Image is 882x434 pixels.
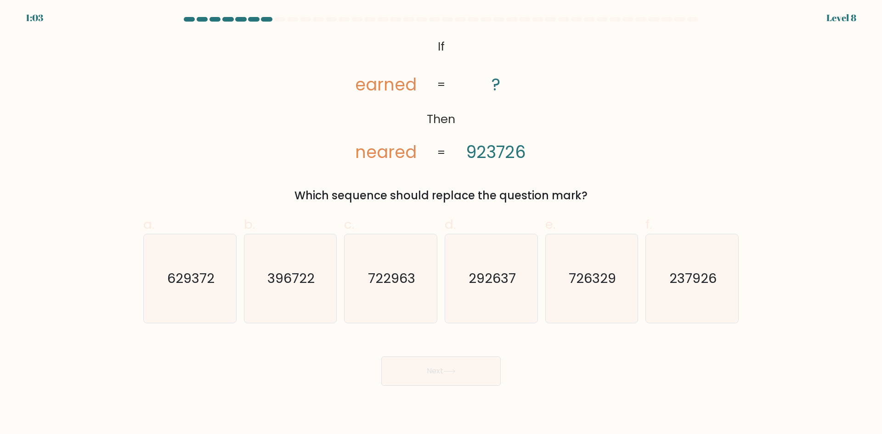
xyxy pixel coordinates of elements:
tspan: = [437,144,446,161]
span: d. [445,215,456,233]
tspan: 923726 [466,140,526,164]
div: Level 8 [826,11,856,25]
text: 292637 [469,269,516,287]
span: c. [344,215,354,233]
span: b. [244,215,255,233]
tspan: earned [355,73,417,96]
span: f. [645,215,652,233]
svg: @import url('[URL][DOMAIN_NAME]); [335,35,547,165]
div: Which sequence should replace the question mark? [149,187,733,204]
text: 396722 [267,269,315,287]
tspan: = [437,77,446,93]
text: 629372 [167,269,215,287]
tspan: Then [427,111,455,128]
tspan: neared [355,140,417,164]
button: Next [381,356,501,386]
text: 237926 [669,269,717,287]
div: 1:03 [26,11,43,25]
text: 726329 [569,269,616,287]
span: e. [545,215,555,233]
text: 722963 [368,269,415,287]
tspan: If [438,38,445,55]
tspan: ? [492,73,500,96]
span: a. [143,215,154,233]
